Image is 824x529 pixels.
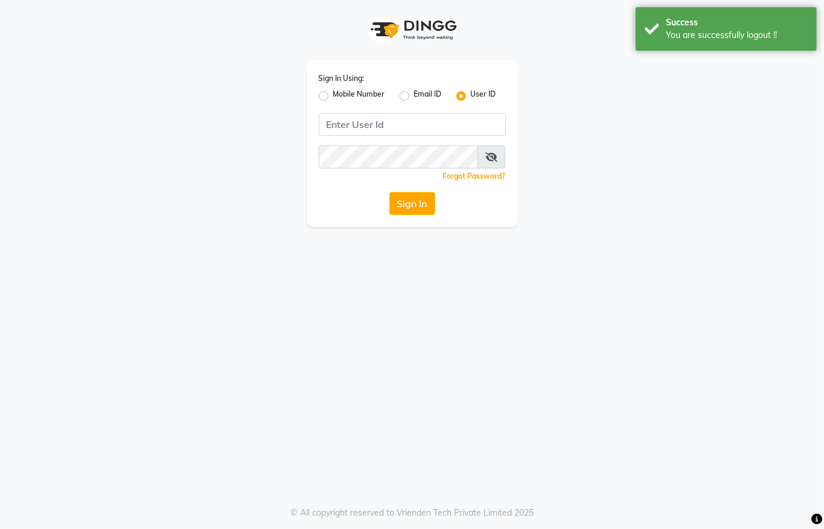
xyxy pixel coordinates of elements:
[364,12,461,48] img: logo1.svg
[471,89,496,103] label: User ID
[389,192,435,215] button: Sign In
[319,146,478,168] input: Username
[666,29,808,42] div: You are successfully logout !!
[333,89,385,103] label: Mobile Number
[443,172,506,181] a: Forgot Password?
[666,16,808,29] div: Success
[319,73,365,84] label: Sign In Using:
[414,89,442,103] label: Email ID
[319,113,506,136] input: Username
